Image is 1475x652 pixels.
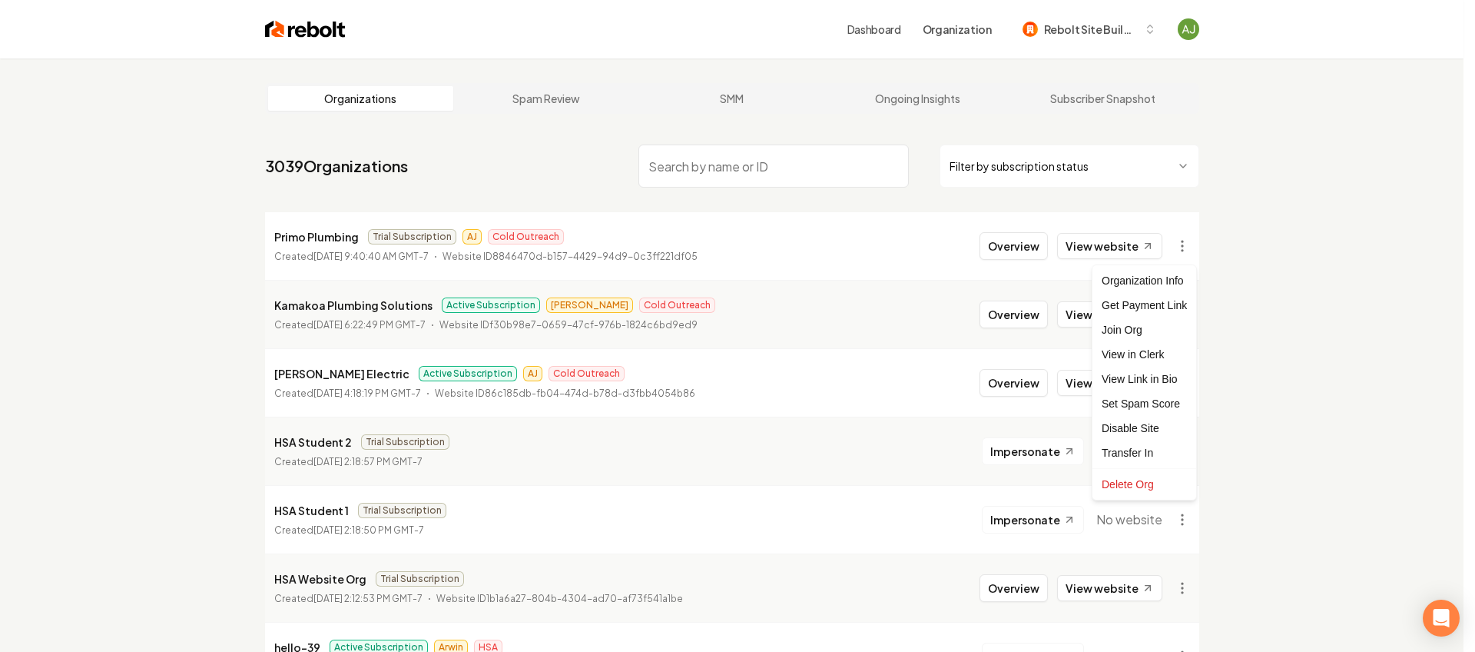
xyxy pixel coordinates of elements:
[1095,318,1193,342] div: Join Org
[1095,391,1193,416] div: Set Spam Score
[1095,441,1193,465] div: Transfer In
[1095,293,1193,318] div: Get Payment Link
[1095,268,1193,293] div: Organization Info
[1095,367,1193,391] a: View Link in Bio
[1095,416,1193,441] div: Disable Site
[1095,472,1193,497] div: Delete Org
[1095,342,1193,367] a: View in Clerk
